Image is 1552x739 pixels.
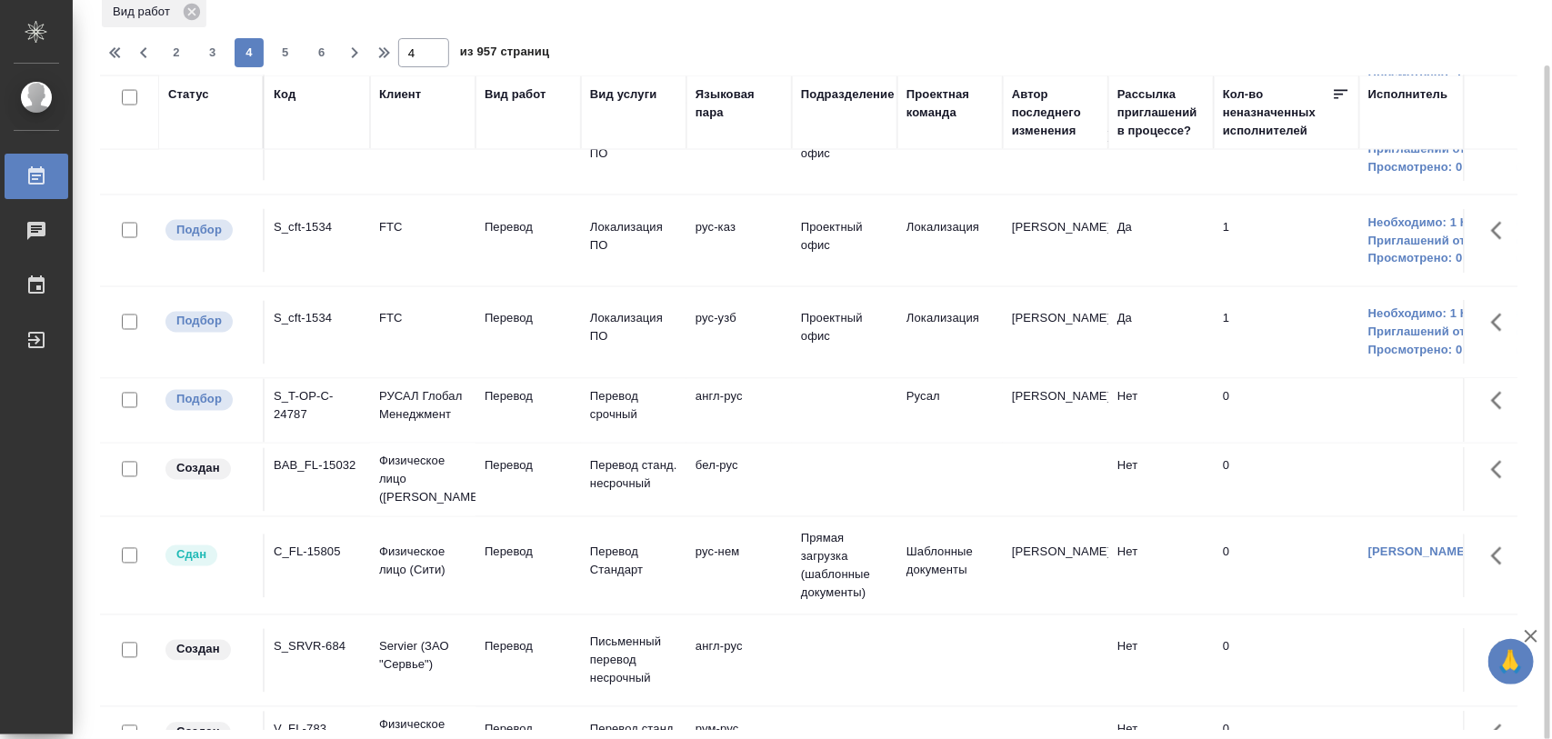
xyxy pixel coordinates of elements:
a: [PERSON_NAME] [1368,545,1469,559]
td: 0 [1214,448,1359,512]
div: Код [274,85,295,104]
p: Создан [176,641,220,659]
span: 🙏 [1496,643,1527,681]
button: Здесь прячутся важные кнопки [1480,209,1524,253]
p: РУСАЛ Глобал Менеджмент [379,388,466,424]
div: Можно подбирать исполнителей [164,388,254,413]
td: Шаблонные документы [897,534,1003,598]
p: Перевод [485,218,572,236]
td: 0 [1214,534,1359,598]
p: Перевод станд. несрочный [590,457,677,494]
td: Локализация [897,209,1003,273]
p: Перевод [485,388,572,406]
p: Перевод Стандарт [590,544,677,580]
button: Здесь прячутся важные кнопки [1480,301,1524,345]
td: 0 [1214,629,1359,693]
td: Да [1108,301,1214,365]
td: 1 [1214,209,1359,273]
div: Кол-во неназначенных исполнителей [1223,85,1332,140]
p: Перевод [485,457,572,475]
div: S_cft-1534 [274,218,361,236]
p: Локализация ПО [590,218,677,255]
td: Да [1108,209,1214,273]
p: Подбор [176,391,222,409]
p: Перевод [485,544,572,562]
td: 0 [1214,379,1359,443]
td: Нет [1108,379,1214,443]
button: Здесь прячутся важные кнопки [1480,629,1524,673]
div: Проектная команда [906,85,994,122]
td: рус-нем [686,534,792,598]
td: Русал [897,379,1003,443]
td: Проектный офис [792,301,897,365]
div: V_FL-783 [274,721,361,739]
span: 2 [162,44,191,62]
button: Здесь прячутся важные кнопки [1480,379,1524,423]
p: Сдан [176,546,206,564]
div: Языковая пара [696,85,783,122]
span: 5 [271,44,300,62]
p: Письменный перевод несрочный [590,634,677,688]
div: Статус [168,85,209,104]
p: Локализация ПО [590,310,677,346]
p: Перевод [485,721,572,739]
div: Вид работ [485,85,546,104]
span: 3 [198,44,227,62]
button: Здесь прячутся важные кнопки [1480,448,1524,492]
p: FTC [379,218,466,236]
td: рус-узб [686,301,792,365]
p: Вид работ [113,3,176,21]
p: Перевод [485,310,572,328]
div: Заказ еще не согласован с клиентом, искать исполнителей рано [164,457,254,482]
p: Физическое лицо ([PERSON_NAME]) [379,453,466,507]
td: англ-рус [686,379,792,443]
td: [PERSON_NAME] [1003,379,1108,443]
div: Можно подбирать исполнителей [164,218,254,243]
div: S_SRVR-684 [274,638,361,656]
td: Прямая загрузка (шаблонные документы) [792,521,897,612]
p: Подбор [176,221,222,239]
button: 🙏 [1488,639,1534,684]
p: FTC [379,310,466,328]
div: Менеджер проверил работу исполнителя, передает ее на следующий этап [164,544,254,568]
div: Автор последнего изменения [1012,85,1099,140]
p: Физическое лицо (Сити) [379,544,466,580]
p: Перевод [485,638,572,656]
p: Servier (ЗАО "Сервье") [379,638,466,674]
p: Перевод срочный [590,388,677,424]
td: [PERSON_NAME] [1003,301,1108,365]
p: Создан [176,460,220,478]
button: 2 [162,38,191,67]
td: Нет [1108,629,1214,693]
div: Рассылка приглашений в процессе? [1117,85,1205,140]
td: [PERSON_NAME] [1003,534,1108,598]
div: Исполнитель [1368,85,1448,104]
span: из 957 страниц [460,41,549,67]
button: Здесь прячутся важные кнопки [1480,534,1524,578]
div: Клиент [379,85,421,104]
td: бел-рус [686,448,792,512]
div: BAB_FL-15032 [274,457,361,475]
td: Локализация [897,301,1003,365]
div: Заказ еще не согласован с клиентом, искать исполнителей рано [164,638,254,663]
span: 6 [307,44,336,62]
div: Можно подбирать исполнителей [164,310,254,335]
td: 1 [1214,301,1359,365]
button: 6 [307,38,336,67]
td: [PERSON_NAME] [1003,209,1108,273]
td: англ-рус [686,629,792,693]
div: S_T-OP-C-24787 [274,388,361,424]
td: Проектный офис [792,209,897,273]
div: Вид услуги [590,85,657,104]
td: Нет [1108,448,1214,512]
div: C_FL-15805 [274,544,361,562]
td: Нет [1108,534,1214,598]
button: 5 [271,38,300,67]
div: Подразделение [801,85,895,104]
div: S_cft-1534 [274,310,361,328]
td: рус-каз [686,209,792,273]
p: Подбор [176,313,222,331]
button: 3 [198,38,227,67]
